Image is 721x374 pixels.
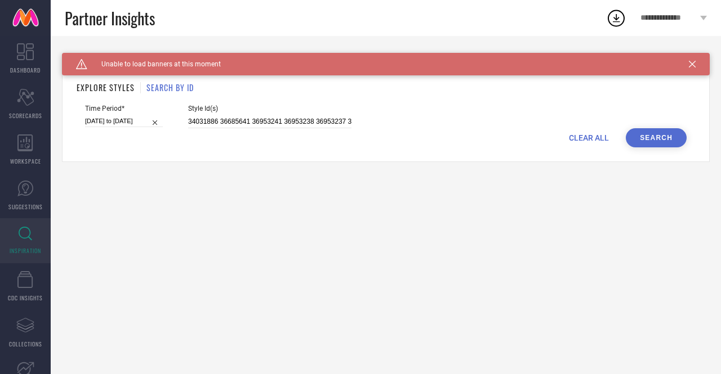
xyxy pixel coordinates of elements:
span: COLLECTIONS [9,340,42,348]
input: Enter comma separated style ids e.g. 12345, 67890 [188,115,351,128]
span: SCORECARDS [9,111,42,120]
span: INSPIRATION [10,246,41,255]
span: Style Id(s) [188,105,351,112]
h1: EXPLORE STYLES [77,82,135,93]
span: Unable to load banners at this moment [87,60,221,68]
span: CDC INSIGHTS [8,294,43,302]
div: Back TO Dashboard [62,53,710,61]
div: Open download list [606,8,626,28]
span: DASHBOARD [10,66,41,74]
h1: SEARCH BY ID [146,82,194,93]
span: WORKSPACE [10,157,41,165]
input: Select time period [85,115,163,127]
span: Time Period* [85,105,163,112]
span: Partner Insights [65,7,155,30]
span: SUGGESTIONS [8,202,43,211]
button: Search [626,128,687,147]
span: CLEAR ALL [569,133,609,142]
